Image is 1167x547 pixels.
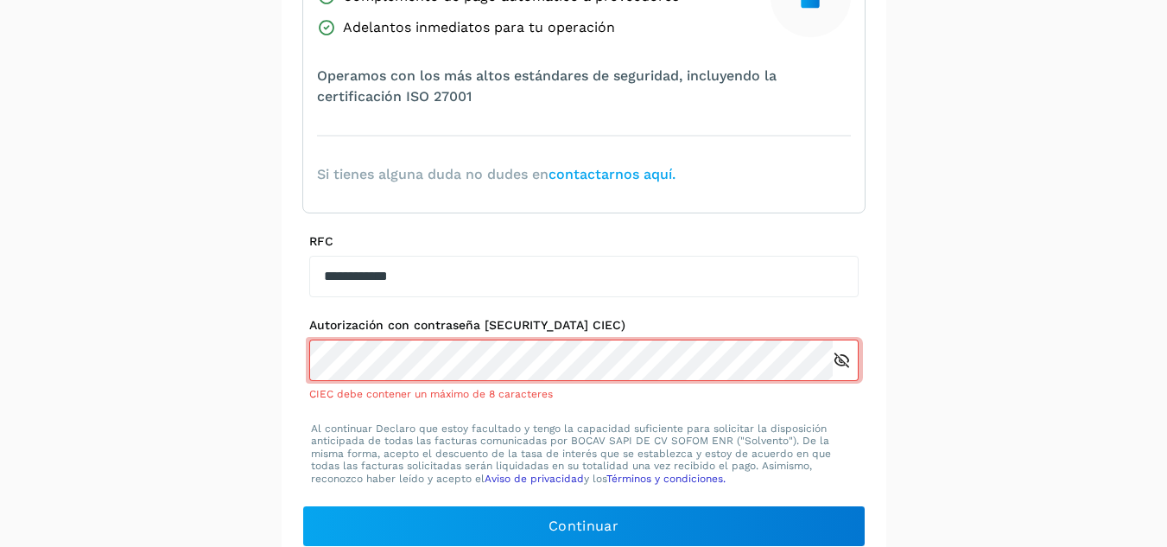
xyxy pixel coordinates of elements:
span: Si tienes alguna duda no dudes en [317,164,675,185]
span: Adelantos inmediatos para tu operación [343,17,615,38]
span: Operamos con los más altos estándares de seguridad, incluyendo la certificación ISO 27001 [317,66,851,107]
button: Continuar [302,506,866,547]
a: Aviso de privacidad [485,473,584,485]
label: Autorización con contraseña [SECURITY_DATA] CIEC) [309,318,859,333]
label: RFC [309,234,859,249]
span: CIEC debe contener un máximo de 8 caracteres [309,388,553,400]
span: Continuar [549,517,618,536]
a: contactarnos aquí. [549,166,675,182]
a: Términos y condiciones. [606,473,726,485]
p: Al continuar Declaro que estoy facultado y tengo la capacidad suficiente para solicitar la dispos... [311,423,857,485]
